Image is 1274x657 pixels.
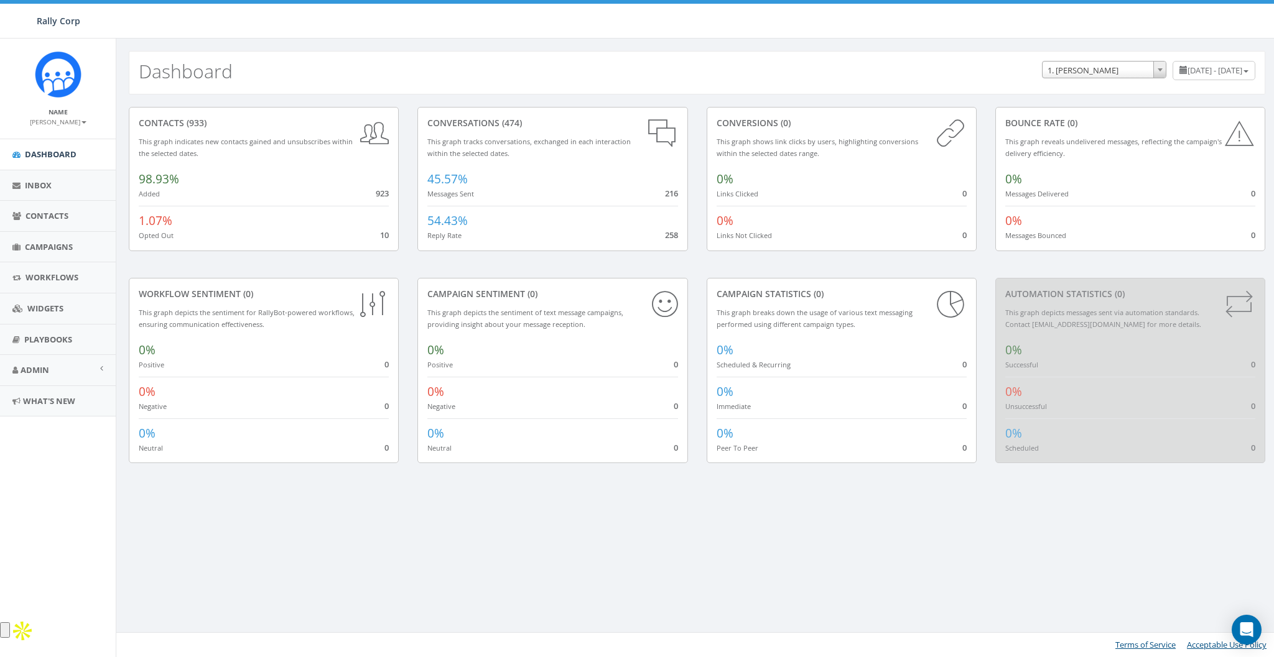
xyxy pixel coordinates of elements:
[384,442,389,453] span: 0
[717,360,791,369] small: Scheduled & Recurring
[139,342,156,358] span: 0%
[384,400,389,411] span: 0
[674,359,678,370] span: 0
[37,15,80,27] span: Rally Corp
[380,229,389,241] span: 10
[139,443,163,453] small: Neutral
[30,116,86,127] a: [PERSON_NAME]
[717,137,918,158] small: This graph shows link clicks by users, highlighting conversions within the selected dates range.
[139,171,179,187] span: 98.93%
[10,618,35,643] img: Apollo
[427,402,455,411] small: Negative
[1232,615,1262,645] div: Open Intercom Messenger
[21,364,49,375] span: Admin
[427,443,452,453] small: Neutral
[26,210,68,221] span: Contacts
[384,359,389,370] span: 0
[665,229,678,241] span: 258
[500,117,522,129] span: (474)
[1005,137,1222,158] small: This graph reveals undelivered messages, reflecting the campaign's delivery efficiency.
[717,425,733,441] span: 0%
[717,171,733,187] span: 0%
[427,171,468,187] span: 45.57%
[525,288,537,300] span: (0)
[717,342,733,358] span: 0%
[1005,360,1038,369] small: Successful
[139,213,172,229] span: 1.07%
[139,117,389,129] div: contacts
[1005,171,1022,187] span: 0%
[27,303,63,314] span: Widgets
[1251,359,1255,370] span: 0
[811,288,824,300] span: (0)
[665,188,678,199] span: 216
[717,402,751,411] small: Immediate
[1005,402,1047,411] small: Unsuccessful
[1005,384,1022,400] span: 0%
[139,137,353,158] small: This graph indicates new contacts gained and unsubscribes within the selected dates.
[427,288,677,300] div: Campaign Sentiment
[1065,117,1077,129] span: (0)
[427,360,453,369] small: Positive
[241,288,253,300] span: (0)
[26,272,78,283] span: Workflows
[1188,65,1242,76] span: [DATE] - [DATE]
[1251,188,1255,199] span: 0
[427,189,474,198] small: Messages Sent
[717,288,967,300] div: Campaign Statistics
[1251,400,1255,411] span: 0
[1005,189,1069,198] small: Messages Delivered
[25,241,73,252] span: Campaigns
[717,443,758,453] small: Peer To Peer
[1005,288,1255,300] div: Automation Statistics
[139,288,389,300] div: Workflow Sentiment
[25,180,52,191] span: Inbox
[139,231,174,240] small: Opted Out
[778,117,791,129] span: (0)
[139,189,160,198] small: Added
[427,384,444,400] span: 0%
[717,308,913,329] small: This graph breaks down the usage of various text messaging performed using different campaign types.
[427,342,444,358] span: 0%
[139,360,164,369] small: Positive
[1005,443,1039,453] small: Scheduled
[24,334,72,345] span: Playbooks
[376,188,389,199] span: 923
[427,213,468,229] span: 54.43%
[1005,425,1022,441] span: 0%
[674,442,678,453] span: 0
[427,308,623,329] small: This graph depicts the sentiment of text message campaigns, providing insight about your message ...
[30,117,86,126] small: [PERSON_NAME]
[717,213,733,229] span: 0%
[427,231,462,240] small: Reply Rate
[717,384,733,400] span: 0%
[962,442,967,453] span: 0
[184,117,207,129] span: (933)
[49,108,68,116] small: Name
[1005,308,1201,329] small: This graph depicts messages sent via automation standards. Contact [EMAIL_ADDRESS][DOMAIN_NAME] f...
[139,61,233,81] h2: Dashboard
[1005,342,1022,358] span: 0%
[717,231,772,240] small: Links Not Clicked
[1042,61,1166,78] span: 1. James Martin
[962,359,967,370] span: 0
[962,229,967,241] span: 0
[962,188,967,199] span: 0
[23,395,75,407] span: What's New
[962,400,967,411] span: 0
[1043,62,1166,79] span: 1. James Martin
[1112,288,1125,300] span: (0)
[1187,639,1267,650] a: Acceptable Use Policy
[1251,442,1255,453] span: 0
[1005,213,1022,229] span: 0%
[427,137,631,158] small: This graph tracks conversations, exchanged in each interaction within the selected dates.
[1115,639,1176,650] a: Terms of Service
[717,117,967,129] div: conversions
[25,149,77,160] span: Dashboard
[1251,229,1255,241] span: 0
[139,308,355,329] small: This graph depicts the sentiment for RallyBot-powered workflows, ensuring communication effective...
[139,425,156,441] span: 0%
[139,384,156,400] span: 0%
[1005,117,1255,129] div: Bounce Rate
[1005,231,1066,240] small: Messages Bounced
